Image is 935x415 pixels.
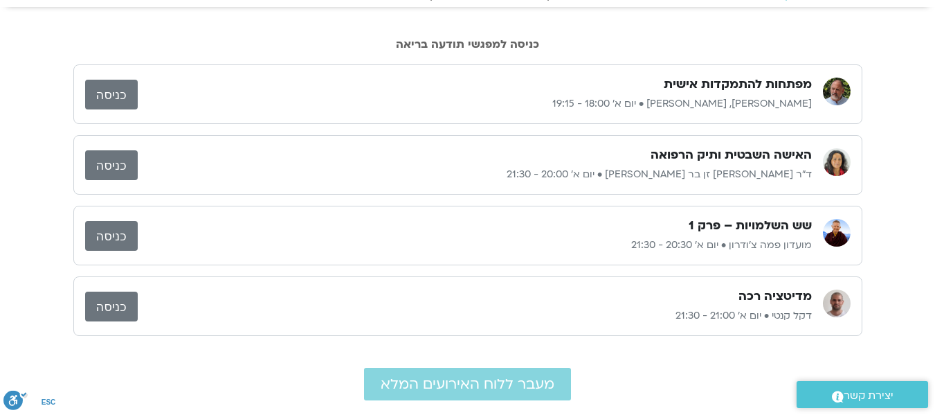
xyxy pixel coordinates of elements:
[138,166,812,183] p: ד״ר [PERSON_NAME] זן בר [PERSON_NAME] • יום א׳ 20:00 - 21:30
[823,78,851,105] img: דנה גניהר, ברוך ברנר
[138,237,812,254] p: מועדון פמה צ'ודרון • יום א׳ 20:30 - 21:30
[689,218,812,234] h3: שש השלמויות – פרק 1
[664,76,812,93] h3: מפתחות להתמקדות אישית
[797,381,928,408] a: יצירת קשר
[823,219,851,247] img: מועדון פמה צ'ודרון
[823,148,851,176] img: ד״ר צילה זן בר צור
[85,80,138,109] a: כניסה
[138,96,812,112] p: [PERSON_NAME], [PERSON_NAME] • יום א׳ 18:00 - 19:15
[85,221,138,251] a: כניסה
[738,288,812,305] h3: מדיטציה רכה
[138,308,812,324] p: דקל קנטי • יום א׳ 21:00 - 21:30
[85,150,138,180] a: כניסה
[381,376,554,392] span: מעבר ללוח האירועים המלא
[844,387,893,405] span: יצירת קשר
[651,147,812,164] h3: האישה השבטית ותיק הרפואה
[364,368,571,400] a: מעבר ללוח האירועים המלא
[85,292,138,321] a: כניסה
[823,290,851,317] img: דקל קנטי
[73,38,862,51] h2: כניסה למפגשי תודעה בריאה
